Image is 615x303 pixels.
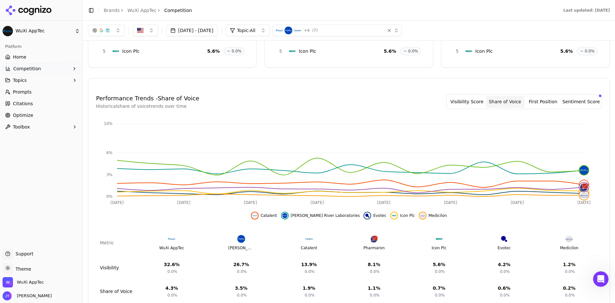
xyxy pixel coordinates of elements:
span: WuXi AppTec [17,279,44,285]
tspan: [DATE] [177,200,190,205]
div: 4.2 % [498,261,511,268]
span: Home [13,54,26,60]
nav: breadcrumb [104,7,192,14]
img: medicilon [420,213,425,218]
span: 0.0% [232,49,242,54]
span: 0.0% [500,269,510,274]
img: catalent [252,213,257,218]
img: icon plc [392,213,397,218]
span: WuXi AppTec [16,28,72,34]
span: 0.0% [237,269,247,274]
span: Icon Plc [475,48,493,54]
span: Competition [13,65,41,72]
tspan: [DATE] [444,200,457,205]
span: Topic: All [237,27,255,34]
div: Send us a message [13,82,108,89]
a: Brands [104,8,120,13]
span: Medicilon [428,213,447,218]
div: 8.1 % [368,261,380,268]
img: Medicilon [565,235,573,243]
img: wuxi apptec [579,166,588,175]
button: Sentiment Score [562,96,600,107]
tspan: 3% [106,173,113,177]
button: Open organization switcher [3,277,44,287]
div: Last updated: [DATE] [563,8,610,13]
span: Support [13,251,33,257]
div: 1.1 % [368,285,380,291]
button: Visibility Score [448,96,486,107]
span: Toolbox [13,124,30,130]
a: Home [3,52,80,62]
tspan: [DATE] [377,200,391,205]
span: 0.0% [237,293,247,298]
span: Home [25,218,39,223]
div: Pharmaron [363,245,385,251]
div: WuXi AppTec [159,245,184,251]
img: US [137,27,144,34]
span: 0.0% [435,269,445,274]
div: [PERSON_NAME] River Laboratories [228,245,254,251]
div: Platform [3,41,80,52]
div: Status: All systems operational [27,105,116,112]
span: 5.6 % [560,48,573,54]
img: Catalent [305,235,313,243]
span: 5.6 % [384,48,396,54]
span: Topics [13,77,27,84]
div: 13.9 % [301,261,317,268]
tspan: [DATE] [577,200,591,205]
img: pharmaron [579,183,588,192]
img: medicilon [579,191,588,200]
span: 0.0% [370,293,380,298]
span: Competition [164,7,192,14]
img: Evotec [500,235,508,243]
div: 0.7 % [433,285,446,291]
span: 0.0% [500,293,510,298]
span: 5 [100,48,108,54]
tspan: 0% [106,194,113,199]
div: 4.3 % [166,285,178,291]
button: First Position [524,96,562,107]
button: Hide icon plc data [390,212,415,219]
tspan: [DATE] [244,200,257,205]
a: Optimize [3,110,80,120]
span: + 4 [304,28,310,33]
button: Hide evotec data [363,212,386,219]
img: logo [13,12,62,23]
span: Icon Plc [122,48,140,54]
p: Historical share of voice trends over time [96,103,199,109]
a: WuXi AppTec [127,7,156,14]
button: Topics [3,75,80,85]
span: Theme [13,266,31,272]
div: Status: All systems operational [7,98,123,119]
span: 0.0% [305,293,315,298]
p: Hi [PERSON_NAME] [13,46,116,57]
button: Competition [3,63,80,74]
img: charles river laboratories [282,213,287,218]
div: 3.5 % [235,285,248,291]
img: Icon Plc [112,47,120,55]
img: Pharmaron [370,235,378,243]
span: 0.0% [370,269,380,274]
a: Prompts [3,87,80,97]
span: 0.0% [565,293,575,298]
tspan: [DATE] [511,200,524,205]
img: Charles River Laboratories [285,27,292,34]
div: 32.6 % [164,261,180,268]
img: WuXi AppTec [3,277,13,287]
th: Metric [96,230,137,256]
img: Icon Plc [465,47,473,55]
span: 0.0% [408,49,418,54]
h4: Performance Trends - Share of Voice [96,94,199,103]
tspan: 6% [106,151,113,155]
div: Send us a message [6,76,123,94]
tspan: 10% [104,121,113,126]
div: 1.2 % [563,261,576,268]
div: 26.7 % [233,261,249,268]
span: Evotec [373,213,386,218]
img: Icon Plc [288,47,296,55]
img: WuXi AppTec [3,26,13,36]
img: WuXi AppTec [275,27,283,34]
span: 0.0% [435,293,445,298]
p: How can we help? [13,57,116,68]
div: Evotec [498,245,511,251]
